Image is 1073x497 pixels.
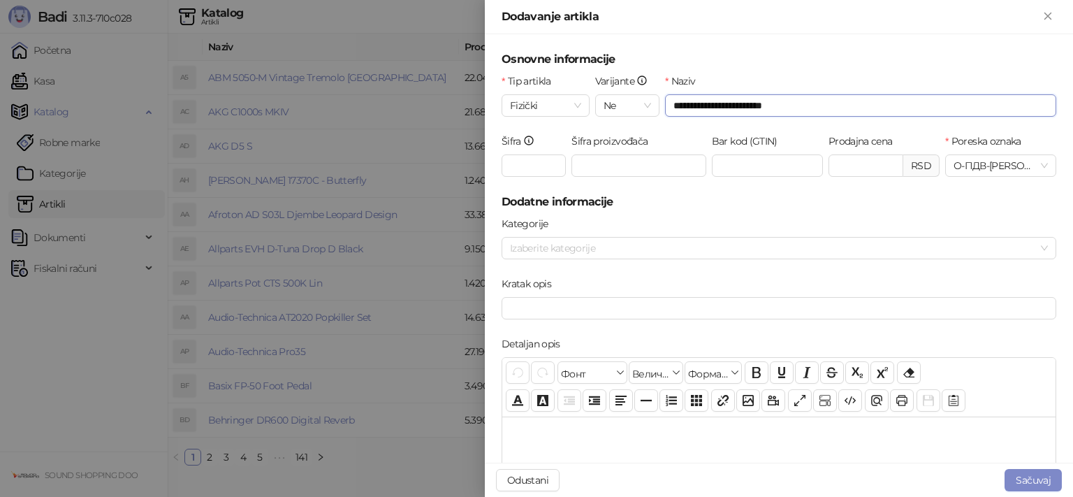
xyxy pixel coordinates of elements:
[897,361,921,384] button: Уклони формат
[531,361,555,384] button: Понови
[770,361,794,384] button: Подвучено
[506,361,530,384] button: Поврати
[813,389,837,412] button: Прикажи блокове
[736,389,760,412] button: Слика
[571,134,657,149] label: Šifra proizvođača
[502,73,560,89] label: Tip artikla
[788,389,812,412] button: Приказ преко целог екрана
[745,361,768,384] button: Подебљано
[531,389,555,412] button: Боја позадине
[502,276,560,291] label: Kratak opis
[890,389,914,412] button: Штампај
[865,389,889,412] button: Преглед
[1039,8,1056,25] button: Zatvori
[502,336,569,352] label: Detaljan opis
[829,134,901,149] label: Prodajna cena
[945,134,1030,149] label: Poreska oznaka
[583,389,606,412] button: Увлачење
[609,389,633,412] button: Поравнање
[502,216,557,231] label: Kategorije
[954,155,1048,176] span: О-ПДВ - [PERSON_NAME] ( 20,00 %)
[510,95,581,116] span: Fizički
[903,154,940,177] div: RSD
[502,194,1056,210] h5: Dodatne informacije
[838,389,862,412] button: Приказ кода
[557,389,581,412] button: Извлачење
[571,154,706,177] input: Šifra proizvođača
[845,361,869,384] button: Индексирано
[1005,469,1062,491] button: Sačuvaj
[502,8,1039,25] div: Dodavanje artikla
[502,51,1056,68] h5: Osnovne informacije
[502,134,543,149] label: Šifra
[712,154,823,177] input: Bar kod (GTIN)
[496,469,560,491] button: Odustani
[659,389,683,412] button: Листа
[712,134,786,149] label: Bar kod (GTIN)
[820,361,844,384] button: Прецртано
[665,94,1056,117] input: Naziv
[711,389,735,412] button: Веза
[761,389,785,412] button: Видео
[917,389,940,412] button: Сачувај
[665,73,704,89] label: Naziv
[629,361,683,384] button: Величина
[685,361,742,384] button: Формати
[685,389,708,412] button: Табела
[557,361,627,384] button: Фонт
[634,389,658,412] button: Хоризонтална линија
[506,389,530,412] button: Боја текста
[870,361,894,384] button: Експонент
[795,361,819,384] button: Искошено
[942,389,965,412] button: Шаблон
[502,297,1056,319] input: Kratak opis
[595,73,657,89] label: Varijante
[604,95,651,116] span: Ne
